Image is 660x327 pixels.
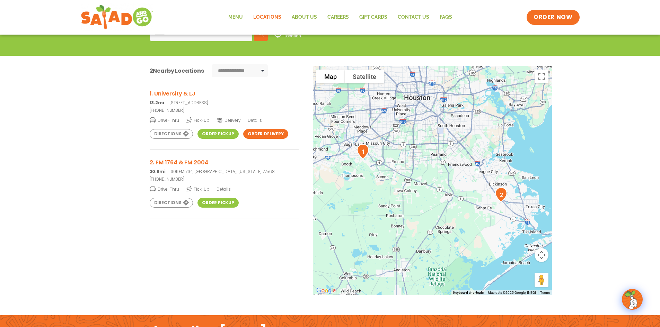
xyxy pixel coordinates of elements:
button: Drag Pegman onto the map to open Street View [535,273,548,287]
button: Keyboard shortcuts [453,290,484,295]
a: Order Delivery [243,129,288,139]
span: Details [217,186,230,192]
a: Open this area in Google Maps (opens a new window) [315,286,337,295]
img: wpChatIcon [623,290,642,309]
a: About Us [287,9,322,25]
a: Directions [150,198,193,208]
span: Delivery [217,117,240,124]
a: 1. University & LJ 13.2mi[STREET_ADDRESS] [150,89,299,106]
button: Toggle fullscreen view [535,70,548,83]
strong: 13.2mi [150,100,164,106]
a: [PHONE_NUMBER] [150,107,299,113]
img: Google [315,286,337,295]
span: Drive-Thru [150,117,179,124]
a: Order Pickup [197,129,239,139]
nav: Menu [223,9,457,25]
button: Show street map [316,70,345,83]
strong: 30.8mi [150,169,166,174]
p: [STREET_ADDRESS] [150,100,299,106]
a: Drive-Thru Pick-Up Delivery Details [150,115,299,124]
a: Order Pickup [197,198,239,208]
div: 2 [492,184,510,205]
span: 2 [150,67,153,75]
a: Drive-Thru Pick-Up Details [150,184,299,192]
a: GIFT CARDS [354,9,393,25]
a: Careers [322,9,354,25]
h3: 1. University & LJ [150,89,299,98]
span: Details [248,117,262,123]
a: FAQs [434,9,457,25]
a: ORDER NOW [527,10,579,25]
a: Contact Us [393,9,434,25]
div: 1 [354,141,372,162]
a: [PHONE_NUMBER] [150,176,299,182]
p: 3011 FM1764, [GEOGRAPHIC_DATA], [US_STATE] 77568 [150,169,299,175]
a: Menu [223,9,248,25]
span: Pick-Up [186,185,210,192]
span: Drive-Thru [150,185,179,192]
a: Terms (opens in new tab) [540,291,550,294]
span: Pick-Up [186,117,210,124]
a: Locations [248,9,287,25]
h3: 2. FM 1764 & FM 2004 [150,158,299,167]
span: ORDER NOW [534,13,572,21]
img: new-SAG-logo-768×292 [81,3,154,31]
a: Directions [150,129,193,139]
button: Show satellite imagery [345,70,384,83]
button: Map camera controls [535,248,548,262]
span: Map data ©2025 Google, INEGI [488,291,536,294]
div: Nearby Locations [150,66,204,75]
a: 2. FM 1764 & FM 2004 30.8mi3011 FM1764, [GEOGRAPHIC_DATA], [US_STATE] 77568 [150,158,299,175]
